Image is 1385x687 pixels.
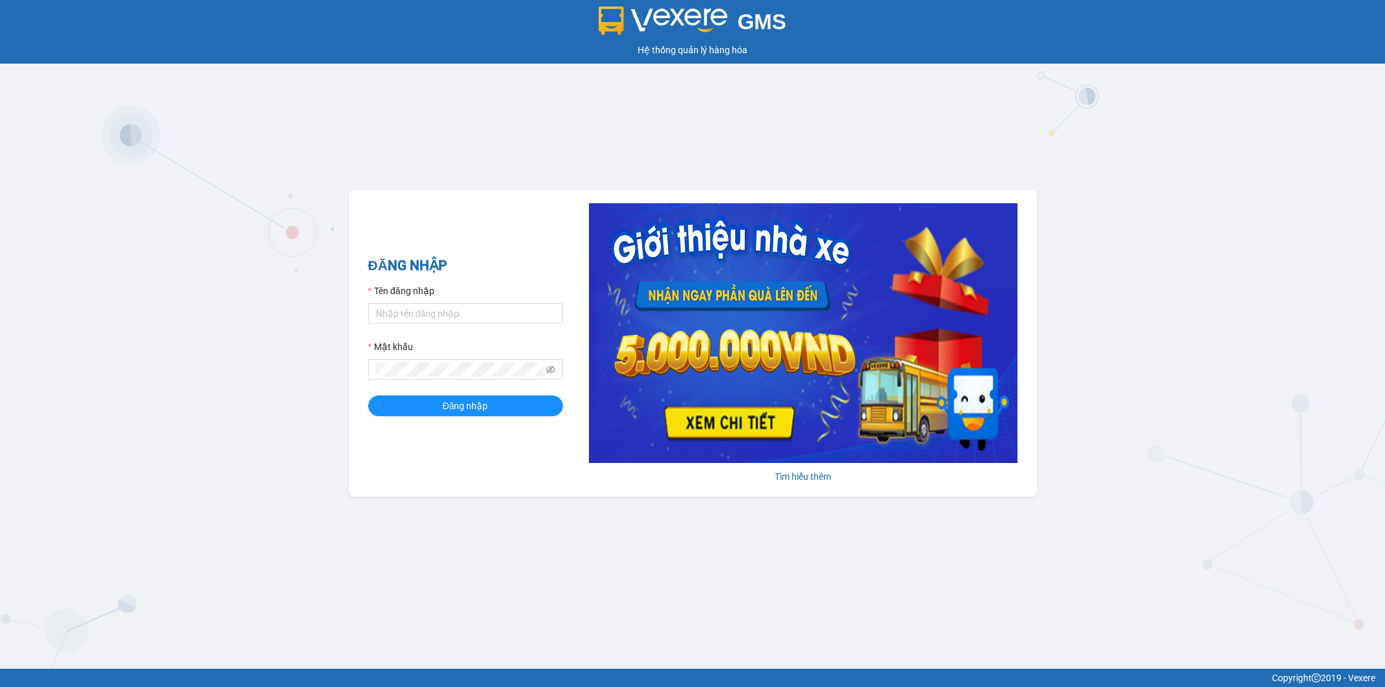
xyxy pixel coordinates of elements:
[599,6,727,35] img: logo 2
[738,10,786,34] span: GMS
[589,469,1017,484] div: Tìm hiểu thêm
[589,203,1017,463] img: banner-0
[546,365,555,374] span: eye-invisible
[443,399,488,413] span: Đăng nhập
[368,284,434,298] label: Tên đăng nhập
[368,395,563,416] button: Đăng nhập
[3,43,1382,57] div: Hệ thống quản lý hàng hóa
[376,362,543,377] input: Mật khẩu
[10,671,1375,685] div: Copyright 2019 - Vexere
[368,340,413,354] label: Mật khẩu
[1312,673,1321,682] span: copyright
[368,303,563,324] input: Tên đăng nhập
[599,19,786,30] a: GMS
[368,255,563,277] h2: ĐĂNG NHẬP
